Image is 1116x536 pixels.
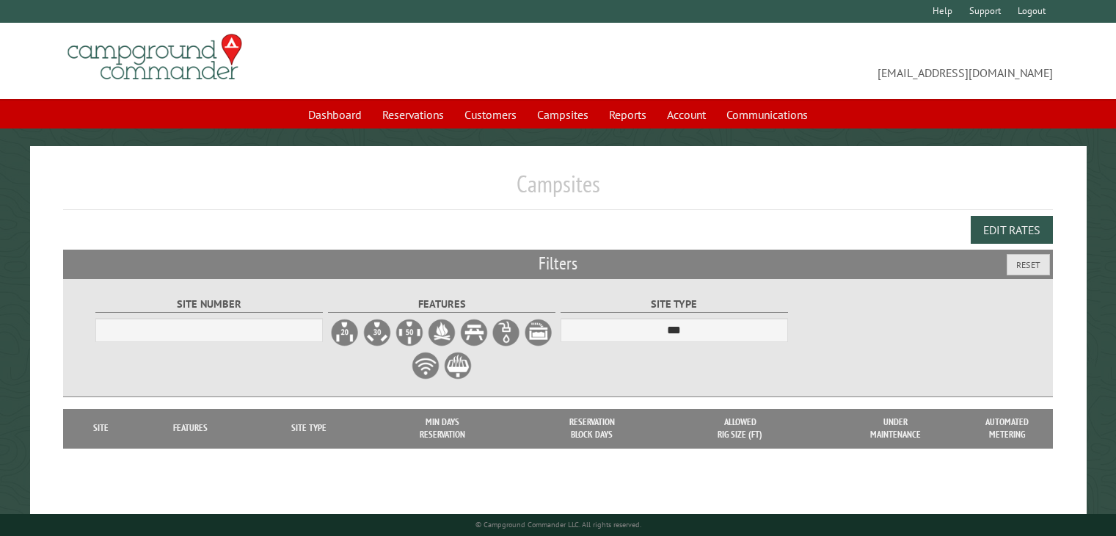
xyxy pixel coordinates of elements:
[475,520,641,529] small: © Campground Commander LLC. All rights reserved.
[459,318,489,347] label: Picnic Table
[63,250,1053,278] h2: Filters
[561,296,789,313] label: Site Type
[330,318,360,347] label: 20A Electrical Hookup
[443,351,473,380] label: Grill
[528,101,597,128] a: Campsites
[977,409,1036,448] th: Automated metering
[814,409,978,448] th: Under Maintenance
[658,101,715,128] a: Account
[362,318,392,347] label: 30A Electrical Hookup
[368,409,517,448] th: Min Days Reservation
[427,318,456,347] label: Firepit
[666,409,813,448] th: Allowed Rig Size (ft)
[249,409,368,448] th: Site Type
[600,101,655,128] a: Reports
[718,101,817,128] a: Communications
[456,101,525,128] a: Customers
[70,409,132,448] th: Site
[558,40,1053,82] span: [EMAIL_ADDRESS][DOMAIN_NAME]
[971,216,1053,244] button: Edit Rates
[517,409,666,448] th: Reservation Block Days
[63,29,247,86] img: Campground Commander
[328,296,556,313] label: Features
[373,101,453,128] a: Reservations
[299,101,371,128] a: Dashboard
[132,409,249,448] th: Features
[1007,254,1050,275] button: Reset
[524,318,553,347] label: Sewer Hookup
[395,318,424,347] label: 50A Electrical Hookup
[95,296,324,313] label: Site Number
[411,351,440,380] label: WiFi Service
[63,170,1053,210] h1: Campsites
[492,318,521,347] label: Water Hookup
